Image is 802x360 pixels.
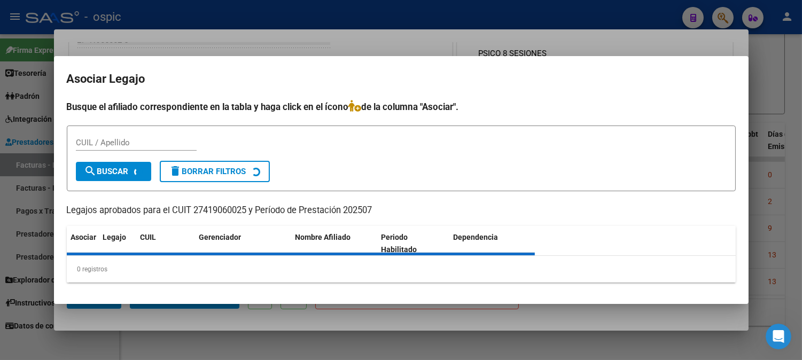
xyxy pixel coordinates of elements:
span: Inicio [42,288,65,296]
mat-icon: delete [169,165,182,177]
div: Cerrar [184,17,203,36]
span: Dependencia [453,233,498,241]
datatable-header-cell: Periodo Habilitado [377,226,449,261]
span: Gerenciador [199,233,242,241]
p: Necesitás ayuda? [21,130,192,148]
button: Borrar Filtros [160,161,270,182]
button: Buscar [76,162,151,181]
div: 0 registros [67,256,736,283]
datatable-header-cell: Asociar [67,226,99,261]
iframe: Intercom live chat [766,324,791,349]
datatable-header-cell: Nombre Afiliado [291,226,377,261]
p: Hola! [GEOGRAPHIC_DATA] [21,76,192,130]
span: Borrar Filtros [169,167,246,176]
datatable-header-cell: CUIL [136,226,195,261]
h4: Busque el afiliado correspondiente en la tabla y haga click en el ícono de la columna "Asociar". [67,100,736,114]
datatable-header-cell: Dependencia [449,226,535,261]
span: Nombre Afiliado [295,233,351,241]
span: CUIL [141,233,157,241]
mat-icon: search [84,165,97,177]
span: Legajo [103,233,127,241]
div: Envíanos un mensaje [11,162,203,191]
span: Asociar [71,233,97,241]
datatable-header-cell: Legajo [99,226,136,261]
span: Buscar [84,167,129,176]
span: Periodo Habilitado [381,233,417,254]
span: Mensajes [143,288,177,296]
datatable-header-cell: Gerenciador [195,226,291,261]
h2: Asociar Legajo [67,69,736,89]
p: Legajos aprobados para el CUIT 27419060025 y Período de Prestación 202507 [67,204,736,217]
div: Envíanos un mensaje [22,171,178,182]
button: Mensajes [107,262,214,304]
